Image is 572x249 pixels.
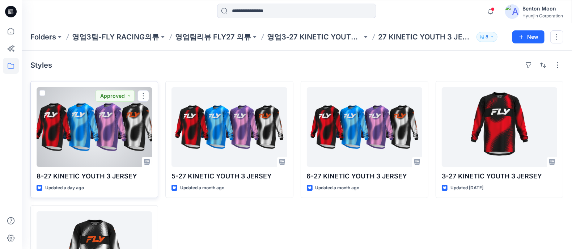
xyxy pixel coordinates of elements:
[30,32,56,42] a: Folders
[45,184,84,192] p: Updated a day ago
[522,13,563,18] div: Hyunjin Corporation
[171,87,287,167] a: 5-27 KINETIC YOUTH 3 JERSEY
[307,171,422,181] p: 6-27 KINETIC YOUTH 3 JERSEY
[522,4,563,13] div: Benton Moon
[180,184,224,192] p: Updated a month ago
[72,32,159,42] a: 영업3팀-FLY RACING의류
[442,87,557,167] a: 3-27 KINETIC YOUTH 3 JERSEY
[505,4,520,19] img: avatar
[486,33,488,41] p: 8
[476,32,497,42] button: 8
[30,61,52,69] h4: Styles
[307,87,422,167] a: 6-27 KINETIC YOUTH 3 JERSEY
[37,87,152,167] a: 8-27 KINETIC YOUTH 3 JERSEY
[175,32,251,42] a: 영업팀리뷰 FLY27 의류
[267,32,362,42] a: 영업3-27 KINETIC YOUTH 3
[37,171,152,181] p: 8-27 KINETIC YOUTH 3 JERSEY
[512,30,545,43] button: New
[442,171,557,181] p: 3-27 KINETIC YOUTH 3 JERSEY
[450,184,483,192] p: Updated [DATE]
[171,171,287,181] p: 5-27 KINETIC YOUTH 3 JERSEY
[378,32,473,42] p: 27 KINETIC YOUTH 3 JERSEY
[315,184,360,192] p: Updated a month ago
